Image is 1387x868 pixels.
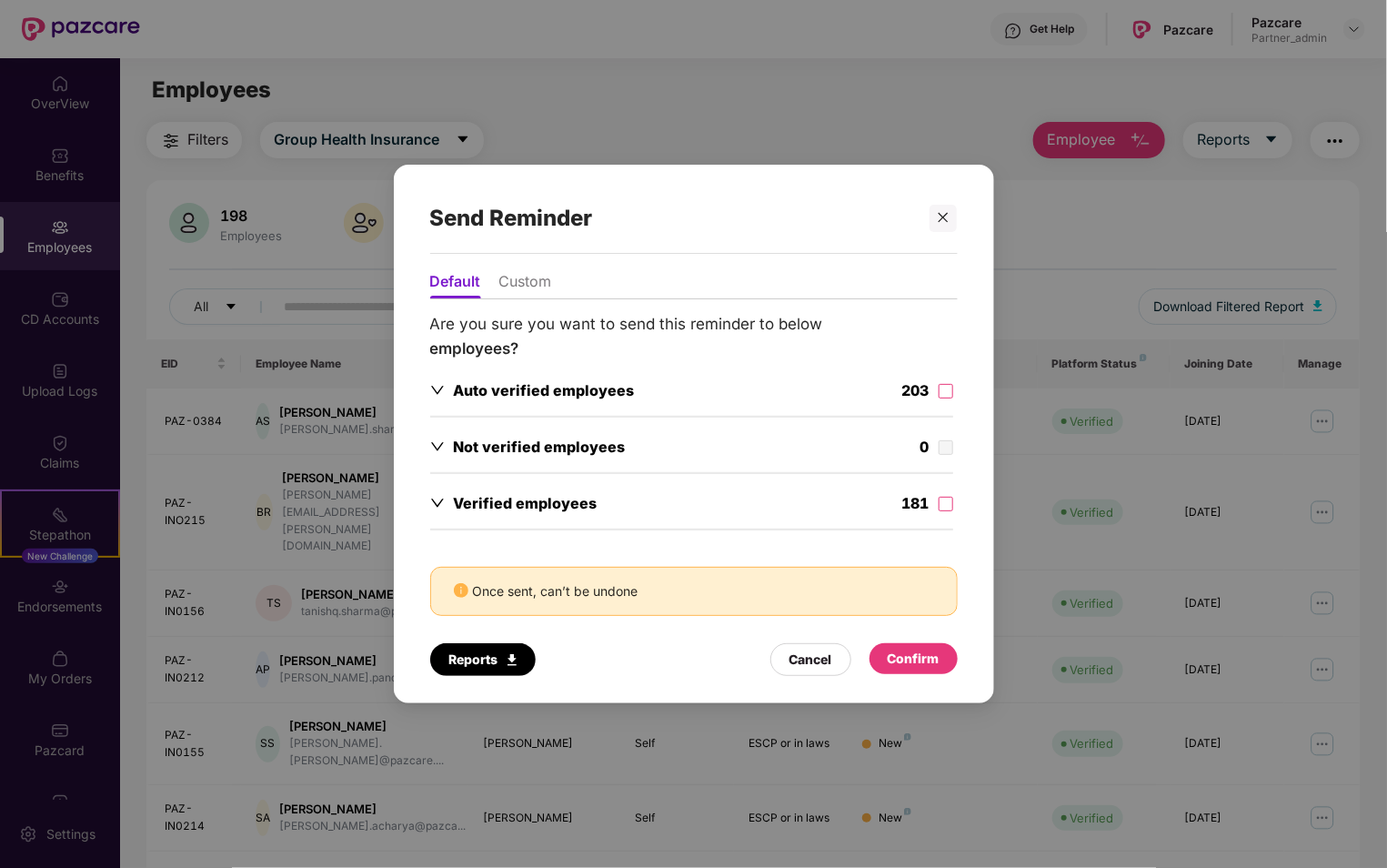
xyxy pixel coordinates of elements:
[499,272,552,298] li: Custom
[937,211,950,224] span: close
[454,438,626,456] span: Not verified employees
[454,381,635,399] span: Auto verified employees
[430,439,445,454] span: down
[430,312,958,360] p: Are you sure you want to send this reminder to below
[449,650,517,670] div: Reports
[430,496,445,510] span: down
[508,654,517,666] img: Icon
[789,650,832,670] div: Cancel
[430,337,958,361] div: employees?
[902,494,930,512] span: 181
[430,383,445,398] span: down
[920,438,930,456] span: 0
[430,567,958,616] div: Once sent, can’t be undone
[430,272,481,298] li: Default
[902,381,930,399] span: 203
[430,183,914,254] div: Send Reminder
[888,649,940,669] div: Confirm
[454,583,468,598] span: info-circle
[454,494,598,512] span: Verified employees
